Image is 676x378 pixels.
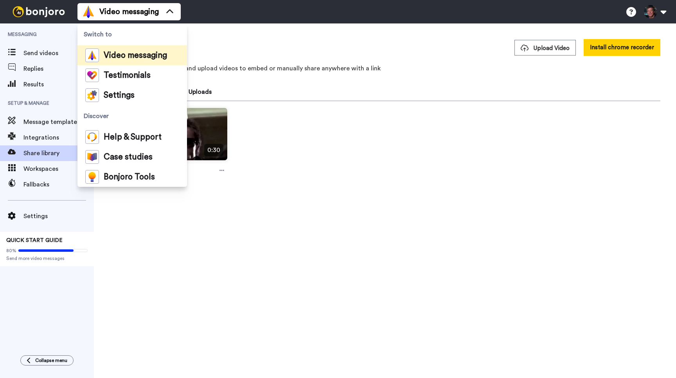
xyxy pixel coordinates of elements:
span: Switch to [77,23,187,45]
span: Help & Support [104,133,162,141]
a: Help & Support [77,127,187,147]
img: vm-color.svg [85,48,99,62]
img: help-and-support-colored.svg [85,130,99,144]
span: Results [23,80,94,89]
span: QUICK START GUIDE [6,238,63,243]
img: settings-colored.svg [85,88,99,102]
span: Upload Video [521,44,570,52]
p: Create screen recordings and upload videos to embed or manually share anywhere with a link [110,64,660,73]
button: Collapse menu [20,355,74,365]
span: Send more video messages [6,255,88,262]
span: Case studies [104,153,153,161]
span: Message template [23,117,94,127]
img: tm-color.svg [85,68,99,82]
img: case-study-colored.svg [85,150,99,164]
a: Bonjoro Tools [77,167,187,187]
span: Share library [23,149,94,158]
span: Integrations [23,133,94,142]
button: Upload Video [514,40,576,56]
span: Collapse menu [35,357,67,364]
span: Bonjoro Tools [104,173,155,181]
span: Discover [77,105,187,127]
span: Video messaging [99,6,159,17]
span: Fallbacks [23,180,94,189]
span: 0:30 [204,144,223,156]
button: Uploads [181,83,219,100]
span: Video messaging [104,52,167,59]
span: Workspaces [23,164,94,174]
button: Install chrome recorder [584,39,660,56]
span: Replies [23,64,94,73]
a: Testimonials [77,65,187,85]
img: bj-logo-header-white.svg [9,6,68,17]
a: Case studies [77,147,187,167]
img: vm-color.svg [82,5,95,18]
a: Settings [77,85,187,105]
span: Settings [104,91,135,99]
span: 80% [6,247,16,254]
span: Send videos [23,48,79,58]
span: Settings [23,211,94,221]
span: Testimonials [104,72,151,79]
a: Video messaging [77,45,187,65]
img: bj-tools-colored.svg [85,170,99,184]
